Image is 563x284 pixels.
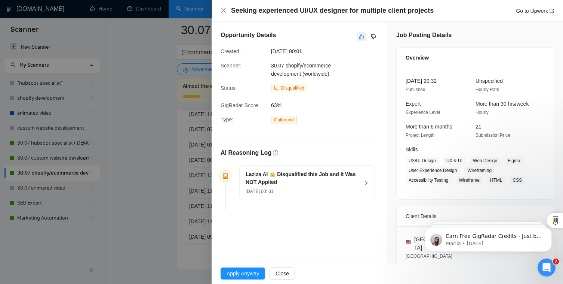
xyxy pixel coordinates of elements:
[406,206,545,226] div: Client Details
[281,85,304,91] span: Disqualified
[406,101,421,107] span: Expert
[470,157,500,165] span: Web Design
[510,176,525,184] span: CSS
[456,176,483,184] span: Wireframe
[271,116,297,124] span: Outbound
[406,78,437,84] span: [DATE] 20:32
[221,7,227,13] span: close
[274,86,279,90] span: robot
[464,166,495,175] span: Wireframing
[406,157,439,165] span: UX/UI Design
[221,31,276,40] h5: Opportunity Details
[271,101,383,109] span: 63%
[476,124,482,130] span: 21
[271,63,331,77] span: 30.07 shopify/ecommerce development (worldwide)
[276,269,289,278] span: Close
[270,268,295,280] button: Close
[369,32,378,41] button: dislike
[406,166,460,175] span: User Experience Design
[476,133,510,138] span: Submission Price
[221,48,241,54] span: Created:
[553,259,559,265] span: 7
[476,87,499,92] span: Hourly Rate
[271,47,383,55] span: [DATE] 00:01
[359,34,364,40] span: like
[273,150,278,155] span: question-circle
[487,176,505,184] span: HTML
[221,268,265,280] button: Apply Anyway
[221,148,271,157] h5: AI Reasoning Log
[371,34,376,40] span: dislike
[406,239,411,245] img: 🇺🇸
[364,181,369,185] span: right
[396,31,452,40] h5: Job Posting Details
[223,173,228,179] span: robot
[476,78,503,84] span: Unspecified
[476,101,529,107] span: More than 30 hrs/week
[246,170,360,186] h5: Laziza AI 👑 Disqualified this Job and It Was NOT Applied
[505,157,523,165] span: Figma
[413,211,563,264] iframe: Intercom notifications message
[221,102,259,108] span: GigRadar Score:
[406,124,452,130] span: More than 6 months
[231,6,434,15] h4: Seeking experienced UI/UX designer for multiple client projects
[246,189,273,194] span: [DATE] 00: 01
[221,117,233,123] span: Type:
[221,85,237,91] span: Status:
[538,259,556,277] iframe: Intercom live chat
[406,146,418,152] span: Skills
[221,63,241,69] span: Scanner:
[406,87,425,92] span: Published
[406,110,440,115] span: Experience Level
[357,32,366,41] button: like
[406,176,452,184] span: Accessibility Testing
[227,269,259,278] span: Apply Anyway
[476,110,489,115] span: Hourly
[406,254,452,268] span: [GEOGRAPHIC_DATA] 11:01 PM
[221,7,227,14] button: Close
[406,54,429,62] span: Overview
[406,133,434,138] span: Project Length
[550,9,554,13] span: export
[443,157,465,165] span: UX & UI
[516,8,554,14] a: Go to Upworkexport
